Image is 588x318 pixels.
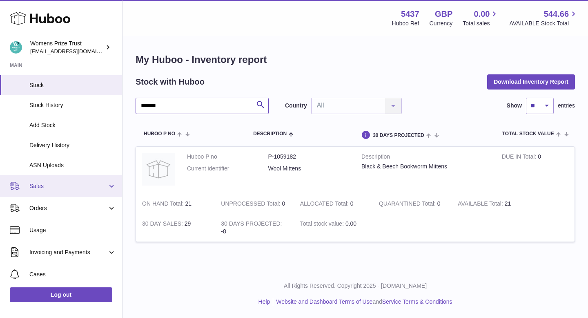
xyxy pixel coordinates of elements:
span: ASN Uploads [29,161,116,169]
span: 0 [437,200,441,207]
li: and [273,298,452,306]
img: product image [142,153,175,186]
strong: UNPROCESSED Total [221,200,282,209]
strong: ALLOCATED Total [300,200,350,209]
label: Country [285,102,307,110]
span: 0.00 [474,9,490,20]
span: Cases [29,271,116,278]
span: Delivery History [29,141,116,149]
label: Show [507,102,522,110]
dt: Current identifier [187,165,268,172]
td: 0 [496,147,575,194]
a: Log out [10,287,112,302]
span: entries [558,102,575,110]
span: 0.00 [345,220,356,227]
strong: 30 DAYS PROJECTED [221,220,282,229]
td: 29 [136,214,215,242]
strong: GBP [435,9,452,20]
strong: ON HAND Total [142,200,185,209]
div: Black & Beech Bookworm Mittens [361,163,490,170]
div: Huboo Ref [392,20,419,27]
span: Total sales [463,20,499,27]
span: Stock [29,81,116,89]
span: Add Stock [29,121,116,129]
p: All Rights Reserved. Copyright 2025 - [DOMAIN_NAME] [129,282,581,290]
dd: P-1059182 [268,153,350,161]
td: 21 [452,194,530,214]
strong: 5437 [401,9,419,20]
strong: QUARANTINED Total [379,200,437,209]
a: Website and Dashboard Terms of Use [276,298,372,305]
span: 544.66 [544,9,569,20]
span: Stock History [29,101,116,109]
td: 0 [215,194,294,214]
strong: 30 DAY SALES [142,220,185,229]
a: Service Terms & Conditions [382,298,452,305]
strong: Description [361,153,490,163]
span: Usage [29,226,116,234]
dd: Wool Mittens [268,165,350,172]
td: 21 [136,194,215,214]
a: Help [258,298,270,305]
img: info@womensprizeforfiction.co.uk [10,41,22,54]
strong: DUE IN Total [502,153,538,162]
a: 0.00 Total sales [463,9,499,27]
a: 544.66 AVAILABLE Stock Total [509,9,578,27]
button: Download Inventory Report [487,74,575,89]
span: Orders [29,204,107,212]
dt: Huboo P no [187,153,268,161]
span: [EMAIL_ADDRESS][DOMAIN_NAME] [30,48,120,54]
span: Description [253,131,287,137]
strong: AVAILABLE Total [458,200,504,209]
h2: Stock with Huboo [136,76,205,87]
span: Sales [29,182,107,190]
span: Invoicing and Payments [29,249,107,256]
div: Womens Prize Trust [30,40,104,55]
strong: Total stock value [300,220,345,229]
h1: My Huboo - Inventory report [136,53,575,66]
div: Currency [430,20,453,27]
span: Total stock value [502,131,554,137]
span: Huboo P no [144,131,175,137]
span: 30 DAYS PROJECTED [373,133,424,138]
span: AVAILABLE Stock Total [509,20,578,27]
td: -8 [215,214,294,242]
td: 0 [294,194,373,214]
